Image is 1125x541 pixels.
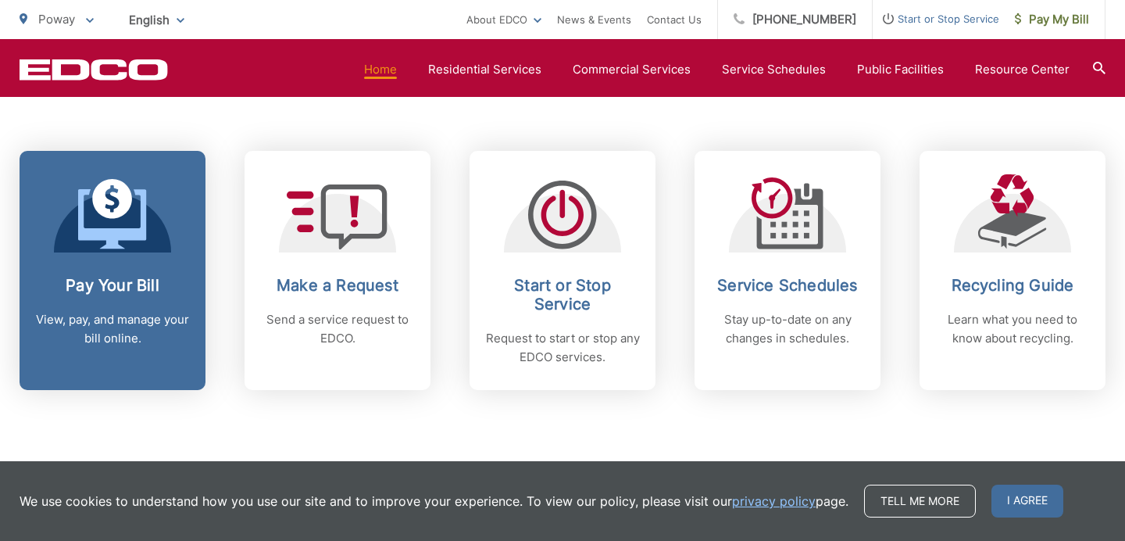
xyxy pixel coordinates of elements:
a: Home [364,60,397,79]
a: Tell me more [864,485,976,518]
p: Send a service request to EDCO. [260,310,415,348]
h2: Make a Request [260,276,415,295]
a: Make a Request Send a service request to EDCO. [245,151,430,390]
p: View, pay, and manage your bill online. [35,310,190,348]
a: Contact Us [647,10,702,29]
a: privacy policy [732,492,816,511]
a: Service Schedules [722,60,826,79]
h2: Service Schedules [710,276,865,295]
span: I agree [991,485,1063,518]
a: News & Events [557,10,631,29]
span: English [117,6,196,34]
p: Learn what you need to know about recycling. [935,310,1090,348]
a: Pay Your Bill View, pay, and manage your bill online. [20,151,205,390]
h2: Recycling Guide [935,276,1090,295]
span: Pay My Bill [1015,10,1089,29]
p: Request to start or stop any EDCO services. [485,329,640,367]
p: Stay up-to-date on any changes in schedules. [710,310,865,348]
a: Recycling Guide Learn what you need to know about recycling. [920,151,1105,390]
a: Residential Services [428,60,541,79]
h2: Start or Stop Service [485,276,640,313]
a: Public Facilities [857,60,944,79]
span: Poway [38,12,75,27]
h2: Pay Your Bill [35,276,190,295]
a: EDCD logo. Return to the homepage. [20,59,168,81]
a: Commercial Services [573,60,691,79]
a: About EDCO [466,10,541,29]
a: Resource Center [975,60,1070,79]
a: Service Schedules Stay up-to-date on any changes in schedules. [695,151,880,390]
p: We use cookies to understand how you use our site and to improve your experience. To view our pol... [20,492,848,511]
